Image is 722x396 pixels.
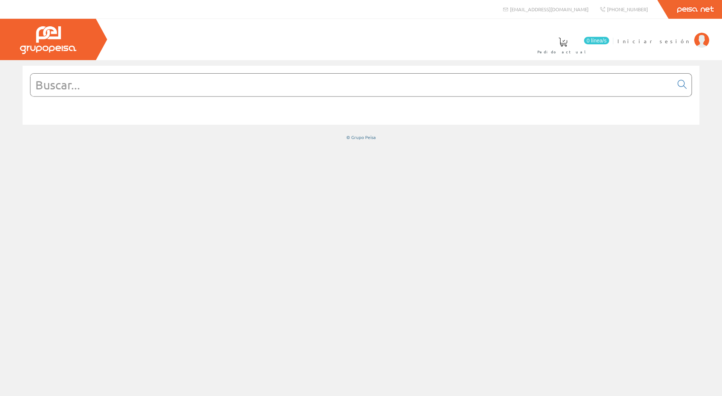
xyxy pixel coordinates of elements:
span: Pedido actual [537,48,589,56]
span: Iniciar sesión [617,37,690,45]
span: [PHONE_NUMBER] [607,6,648,12]
input: Buscar... [30,74,673,96]
div: © Grupo Peisa [23,134,699,141]
a: Iniciar sesión [617,31,709,38]
span: 0 línea/s [584,37,609,44]
span: [EMAIL_ADDRESS][DOMAIN_NAME] [510,6,589,12]
img: Grupo Peisa [20,26,76,54]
